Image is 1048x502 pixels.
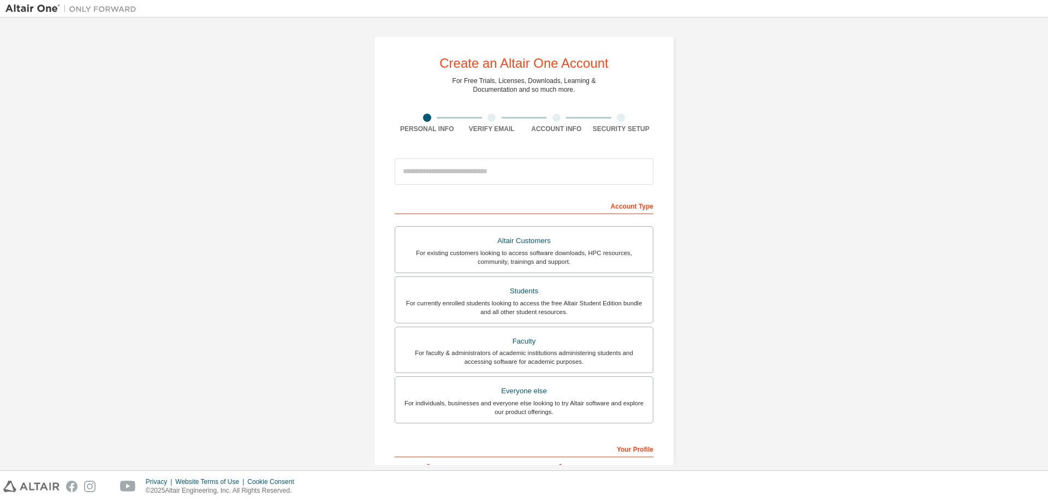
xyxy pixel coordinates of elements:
div: Privacy [146,477,175,486]
label: Last Name [527,463,653,471]
div: Students [402,284,646,299]
div: Create an Altair One Account [439,57,609,70]
div: Your Profile [395,440,653,457]
label: First Name [395,463,521,471]
div: Account Info [524,125,589,133]
div: For faculty & administrators of academic institutions administering students and accessing softwa... [402,349,646,366]
div: Verify Email [460,125,525,133]
div: Personal Info [395,125,460,133]
img: instagram.svg [84,481,96,492]
div: For existing customers looking to access software downloads, HPC resources, community, trainings ... [402,249,646,266]
div: For currently enrolled students looking to access the free Altair Student Edition bundle and all ... [402,299,646,316]
div: Faculty [402,334,646,349]
div: For individuals, businesses and everyone else looking to try Altair software and explore our prod... [402,399,646,416]
p: © 2025 Altair Engineering, Inc. All Rights Reserved. [146,486,301,495]
div: Website Terms of Use [175,477,247,486]
div: Account Type [395,197,653,214]
div: For Free Trials, Licenses, Downloads, Learning & Documentation and so much more. [452,76,596,94]
div: Altair Customers [402,233,646,249]
div: Everyone else [402,383,646,399]
img: Altair One [5,3,142,14]
img: altair_logo.svg [3,481,59,492]
img: facebook.svg [66,481,78,492]
div: Security Setup [589,125,654,133]
img: youtube.svg [120,481,136,492]
div: Cookie Consent [247,477,300,486]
